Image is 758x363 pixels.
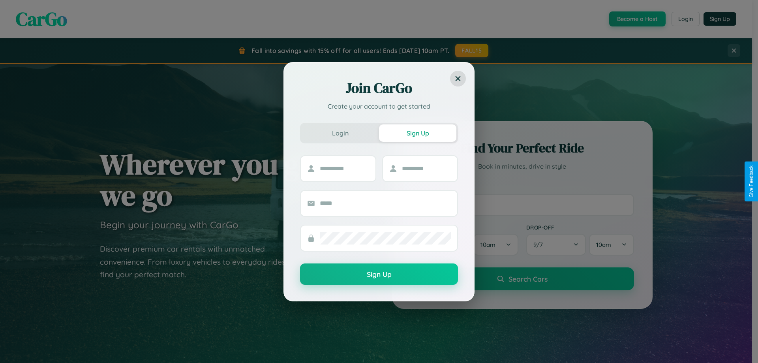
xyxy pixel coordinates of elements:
p: Create your account to get started [300,102,458,111]
button: Sign Up [300,263,458,285]
h2: Join CarGo [300,79,458,98]
button: Sign Up [379,124,456,142]
div: Give Feedback [749,166,754,197]
button: Login [302,124,379,142]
